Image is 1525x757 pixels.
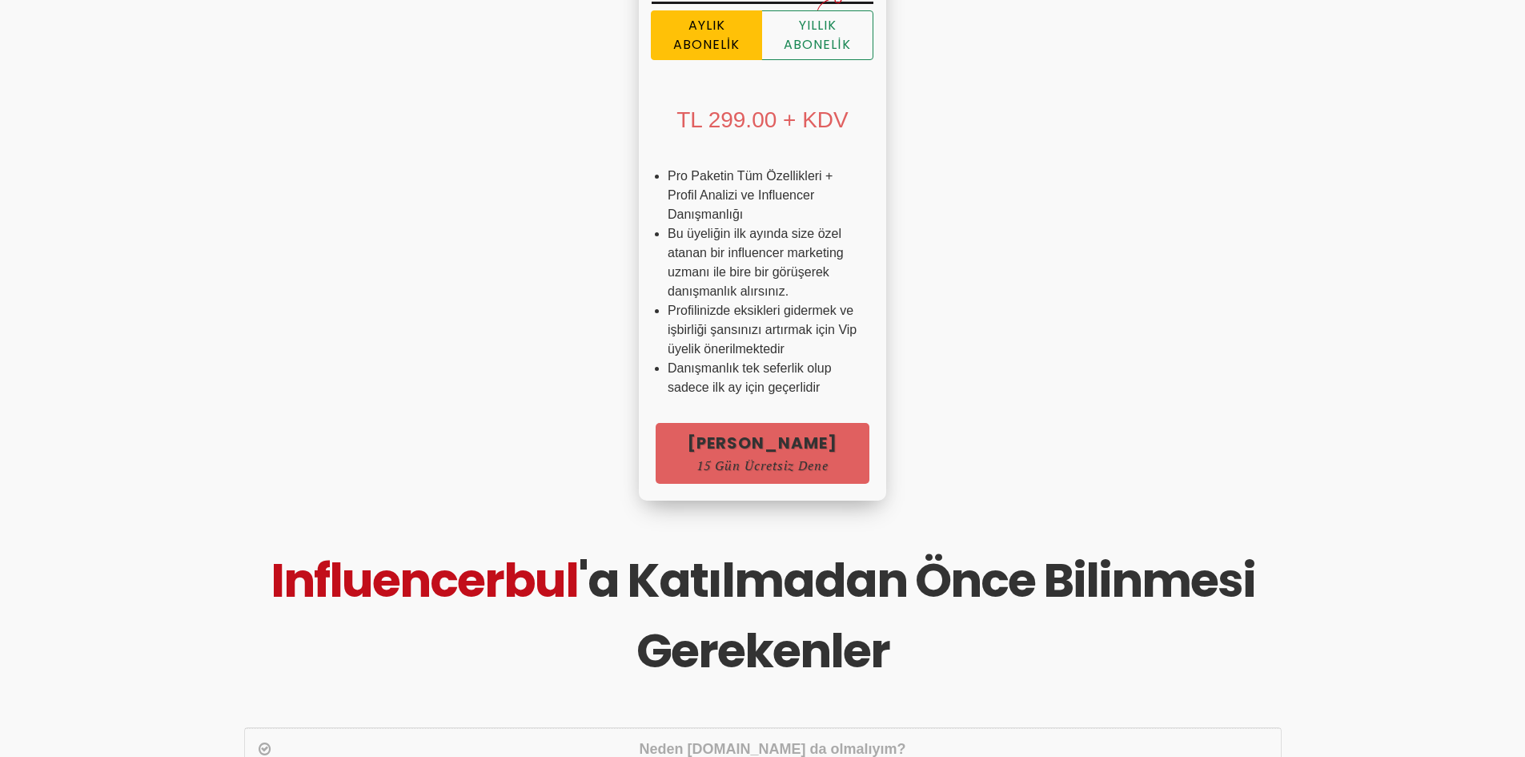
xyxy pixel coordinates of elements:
label: Yıllık Abonelik [761,10,873,60]
span: 299.00 + KDV [708,107,849,132]
label: Aylık Abonelik [651,10,762,60]
span: TL [676,107,702,132]
h1: 'a Katılmadan Önce Bilinmesi Gerekenler [254,546,1272,687]
li: Danışmanlık tek seferlik olup sadece ilk ay için geçerlidir [668,359,857,397]
li: Pro Paketin Tüm Özellikleri + Profil Analizi ve Influencer Danışmanlığı [668,167,857,224]
a: [PERSON_NAME]15 Gün Ücretsiz Dene [656,423,869,484]
span: Influencerbul [271,547,578,614]
li: Bu üyeliğin ilk ayında size özel atanan bir influencer marketing uzmanı ile bire bir görüşerek da... [668,224,857,301]
span: 15 Gün Ücretsiz Dene [688,459,837,472]
li: Profilinizde eksikleri gidermek ve işbirliği şansınızı artırmak için Vip üyelik önerilmektedir [668,301,857,359]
